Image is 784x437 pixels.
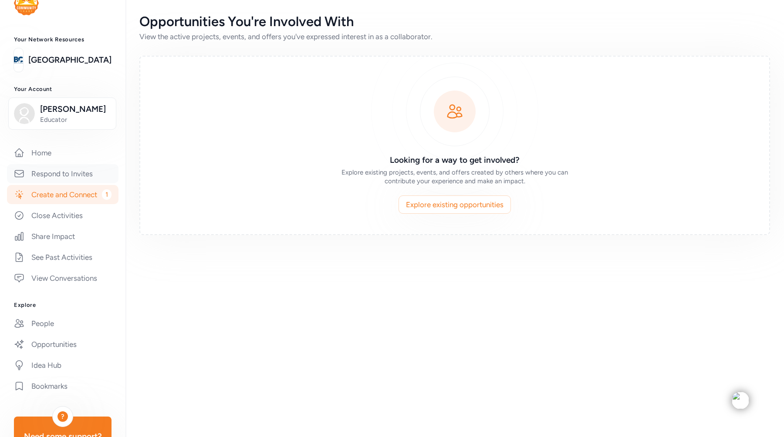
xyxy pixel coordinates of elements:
a: See Past Activities [7,248,118,267]
a: Home [7,143,118,162]
img: logo [14,50,23,70]
span: Educator [40,115,111,124]
div: Opportunities You're Involved With [139,14,770,30]
div: View the active projects, events, and offers you've expressed interest in as a collaborator. [139,31,770,42]
span: Explore existing opportunities [406,199,504,210]
a: Create and Connect1 [7,185,118,204]
h3: Explore [14,302,112,309]
div: Explore existing projects, events, and offers created by others where you can contribute your exp... [329,168,580,185]
div: ? [57,411,68,422]
a: Opportunities [7,335,118,354]
span: 1 [102,189,112,200]
a: Close Activities [7,206,118,225]
a: Bookmarks [7,376,118,396]
h3: Looking for a way to get involved? [329,154,580,166]
span: [PERSON_NAME] [40,103,111,115]
button: [PERSON_NAME]Educator [8,97,116,130]
a: [GEOGRAPHIC_DATA] [28,54,112,66]
a: Share Impact [7,227,118,246]
a: Idea Hub [7,356,118,375]
h3: Your Network Resources [14,36,112,43]
button: Explore existing opportunities [399,195,511,214]
a: View Conversations [7,269,118,288]
a: Respond to Invites [7,164,118,183]
a: People [7,314,118,333]
h3: Your Account [14,86,112,93]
